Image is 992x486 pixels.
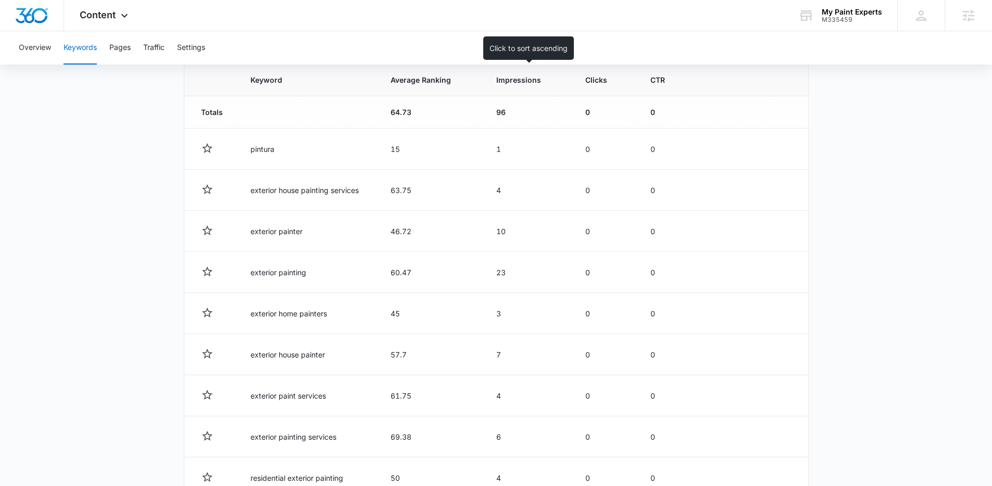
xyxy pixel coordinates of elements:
td: 23 [484,252,573,293]
td: exterior painter [238,211,378,252]
td: 1 [484,129,573,170]
td: 4 [484,170,573,211]
td: 0 [638,129,695,170]
td: 6 [484,416,573,457]
span: Average Ranking [391,74,456,85]
td: 0 [573,170,638,211]
td: 96 [484,96,573,129]
td: exterior painting services [238,416,378,457]
td: 64.73 [378,96,484,129]
td: Totals [184,96,238,129]
button: Settings [177,31,205,65]
td: exterior paint services [238,375,378,416]
td: 0 [638,375,695,416]
span: Keyword [250,74,350,85]
td: 0 [638,416,695,457]
td: 10 [484,211,573,252]
td: 0 [573,416,638,457]
div: account id [822,16,882,23]
td: 0 [573,252,638,293]
button: Keywords [64,31,97,65]
td: exterior painting [238,252,378,293]
td: 0 [638,170,695,211]
td: 45 [378,293,484,334]
td: pintura [238,129,378,170]
td: 60.47 [378,252,484,293]
span: CTR [650,74,668,85]
td: exterior house painter [238,334,378,375]
td: 0 [638,96,695,129]
td: 0 [573,334,638,375]
td: 4 [484,375,573,416]
td: 0 [573,96,638,129]
td: 0 [638,252,695,293]
td: 0 [638,334,695,375]
button: Pages [109,31,131,65]
td: 0 [573,129,638,170]
span: Impressions [496,74,545,85]
td: 7 [484,334,573,375]
td: 46.72 [378,211,484,252]
button: Overview [19,31,51,65]
td: 0 [573,211,638,252]
td: exterior home painters [238,293,378,334]
span: Content [80,9,116,20]
div: account name [822,8,882,16]
div: Click to sort ascending [483,36,574,60]
td: 57.7 [378,334,484,375]
td: 3 [484,293,573,334]
button: Traffic [143,31,165,65]
td: 0 [573,293,638,334]
td: 61.75 [378,375,484,416]
td: 15 [378,129,484,170]
td: 69.38 [378,416,484,457]
span: Clicks [585,74,610,85]
td: 0 [638,293,695,334]
td: exterior house painting services [238,170,378,211]
td: 63.75 [378,170,484,211]
td: 0 [638,211,695,252]
td: 0 [573,375,638,416]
